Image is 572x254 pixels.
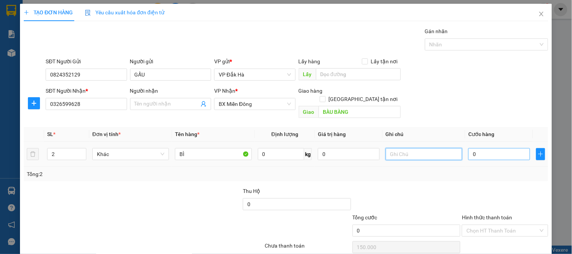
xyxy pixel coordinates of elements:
[318,131,346,137] span: Giá trị hàng
[175,148,251,160] input: VD: Bàn, Ghế
[538,11,544,17] span: close
[299,106,319,118] span: Giao
[386,148,462,160] input: Ghi Chú
[214,57,295,66] div: VP gửi
[130,57,211,66] div: Người gửi
[243,188,260,194] span: Thu Hộ
[64,24,125,35] div: 0977680195
[6,55,125,64] div: Tên hàng: BAO ( : 1 )
[299,68,316,80] span: Lấy
[67,54,77,64] span: SL
[353,214,377,220] span: Tổng cước
[462,214,512,220] label: Hình thức thanh toán
[175,131,199,137] span: Tên hàng
[46,87,127,95] div: SĐT Người Nhận
[64,6,125,24] div: VP An Sương
[130,87,211,95] div: Người nhận
[24,9,73,15] span: TẠO ĐƠN HÀNG
[6,7,18,15] span: Gửi:
[92,131,121,137] span: Đơn vị tính
[425,28,448,34] label: Gán nhãn
[46,57,127,66] div: SĐT Người Gửi
[318,148,380,160] input: 0
[214,88,235,94] span: VP Nhận
[63,41,74,49] span: CC :
[219,98,291,110] span: BX Miền Đông
[383,127,465,142] th: Ghi chú
[271,131,298,137] span: Định lượng
[219,69,291,80] span: VP Đắk Hà
[468,131,494,137] span: Cước hàng
[326,95,401,103] span: [GEOGRAPHIC_DATA] tận nơi
[28,100,40,106] span: plus
[6,6,59,15] div: VP Đắk Hà
[368,57,401,66] span: Lấy tận nơi
[63,40,126,50] div: 80.000
[319,106,401,118] input: Dọc đường
[27,148,39,160] button: delete
[24,10,29,15] span: plus
[299,58,321,64] span: Lấy hàng
[97,148,164,160] span: Khác
[316,68,401,80] input: Dọc đường
[27,170,221,178] div: Tổng: 2
[536,148,545,160] button: plus
[6,15,59,26] div: 0975249820
[28,97,40,109] button: plus
[85,9,164,15] span: Yêu cầu xuất hóa đơn điện tử
[85,10,91,16] img: icon
[531,4,552,25] button: Close
[304,148,312,160] span: kg
[201,101,207,107] span: user-add
[299,88,323,94] span: Giao hàng
[64,7,83,15] span: Nhận:
[537,151,545,157] span: plus
[47,131,53,137] span: SL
